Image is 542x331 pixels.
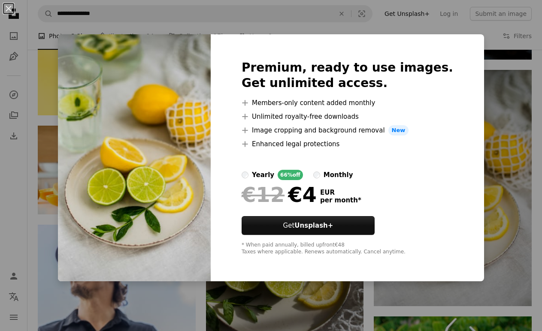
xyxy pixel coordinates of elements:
span: New [388,125,409,135]
input: yearly66%off [242,172,248,178]
li: Members-only content added monthly [242,98,453,108]
div: monthly [324,170,353,180]
li: Enhanced legal protections [242,139,453,149]
button: GetUnsplash+ [242,216,375,235]
div: * When paid annually, billed upfront €48 Taxes where applicable. Renews automatically. Cancel any... [242,242,453,256]
h2: Premium, ready to use images. Get unlimited access. [242,60,453,91]
input: monthly [313,172,320,178]
div: yearly [252,170,274,180]
span: per month * [320,196,361,204]
strong: Unsplash+ [294,222,333,229]
span: €12 [242,184,285,206]
img: premium_photo-1664551734441-6f4726ad0e9f [58,34,211,281]
div: 66% off [278,170,303,180]
span: EUR [320,189,361,196]
li: Image cropping and background removal [242,125,453,135]
li: Unlimited royalty-free downloads [242,111,453,122]
div: €4 [242,184,317,206]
